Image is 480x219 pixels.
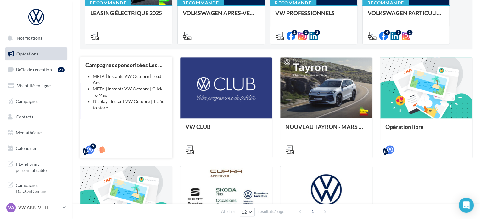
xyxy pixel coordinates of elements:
div: VW CLUB [185,124,267,136]
p: VW ABBEVILLE [18,205,60,211]
span: Contacts [16,114,33,119]
span: Calendrier [16,146,37,151]
span: Afficher [221,209,235,215]
button: 12 [239,208,255,216]
div: 2 [303,30,309,35]
a: Visibilité en ligne [4,79,69,92]
a: PLV et print personnalisable [4,157,69,176]
span: PLV et print personnalisable [16,160,65,173]
a: Médiathèque [4,126,69,139]
span: résultats/page [258,209,284,215]
div: VW PROFESSIONNELS [275,10,352,22]
a: Campagnes DataOnDemand [4,178,69,197]
div: 3 [395,30,401,35]
div: 21 [58,67,65,72]
div: 2 [90,143,96,149]
div: 2 [314,30,320,35]
a: Boîte de réception21 [4,63,69,76]
span: Opérations [16,51,38,56]
span: Campagnes DataOnDemand [16,181,65,194]
div: Campagnes sponsorisées Les Instants VW Octobre [85,62,167,68]
div: 2 [292,30,297,35]
a: Campagnes [4,95,69,108]
li: Display | Instant VW Octobre | Trafic to store [93,98,167,111]
div: Opération libre [385,124,467,136]
li: META | Instants VW Octobre | Click To Map [93,86,167,98]
div: VOLKSWAGEN APRES-VENTE [183,10,260,22]
button: Notifications [4,32,66,45]
span: 1 [308,206,318,216]
li: META | Instants VW Octobre | Lead Ads [93,73,167,86]
div: VOLKSWAGEN PARTICULIER [368,10,444,22]
span: Médiathèque [16,130,42,135]
span: Campagnes [16,98,38,104]
span: Visibilité en ligne [17,83,51,88]
div: 2 [407,30,412,35]
a: VA VW ABBEVILLE [5,202,67,214]
span: Notifications [17,35,42,41]
div: LEASING ÉLECTRIQUE 2025 [90,10,167,22]
div: NOUVEAU TAYRON - MARS 2025 [285,124,367,136]
span: 12 [242,210,247,215]
a: Calendrier [4,142,69,155]
a: Contacts [4,110,69,124]
div: 4 [384,30,390,35]
span: Boîte de réception [16,67,52,72]
div: Open Intercom Messenger [459,198,474,213]
a: Opérations [4,47,69,61]
span: VA [8,205,14,211]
